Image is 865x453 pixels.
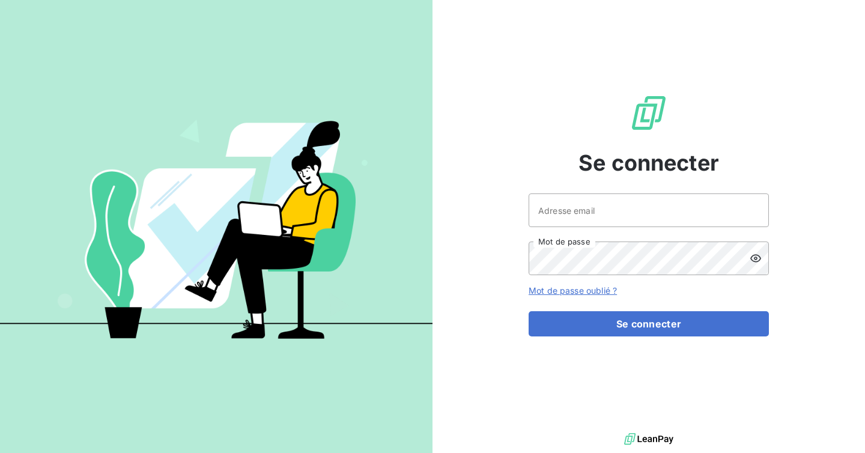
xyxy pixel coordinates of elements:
span: Se connecter [578,147,719,179]
button: Se connecter [529,311,769,336]
input: placeholder [529,193,769,227]
a: Mot de passe oublié ? [529,285,617,296]
img: Logo LeanPay [630,94,668,132]
img: logo [624,430,673,448]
